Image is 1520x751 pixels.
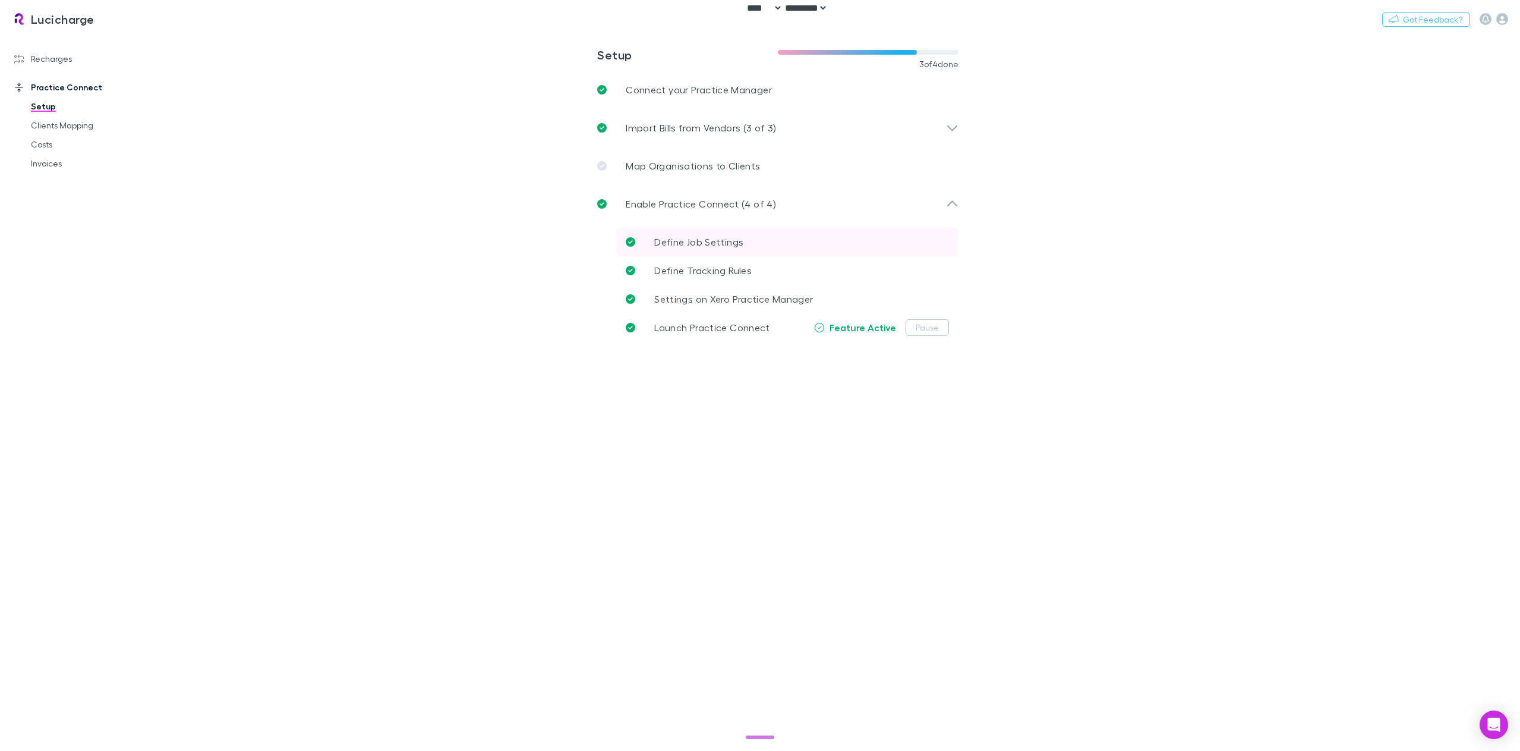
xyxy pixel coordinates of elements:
[654,236,743,247] span: Define Job Settings
[616,285,958,313] a: Settings on Xero Practice Manager
[19,135,166,154] a: Costs
[906,319,949,336] button: Pause
[588,71,968,109] a: Connect your Practice Manager
[2,49,166,68] a: Recharges
[654,265,752,276] span: Define Tracking Rules
[19,154,166,173] a: Invoices
[12,12,26,26] img: Lucicharge's Logo
[588,109,968,147] div: Import Bills from Vendors (3 of 3)
[5,5,102,33] a: Lucicharge
[19,97,166,116] a: Setup
[626,159,760,173] p: Map Organisations to Clients
[626,83,772,97] p: Connect your Practice Manager
[626,121,777,135] p: Import Bills from Vendors (3 of 3)
[654,322,770,333] span: Launch Practice Connect
[626,197,776,211] p: Enable Practice Connect (4 of 4)
[19,116,166,135] a: Clients Mapping
[1480,711,1508,739] div: Open Intercom Messenger
[616,228,958,256] a: Define Job Settings
[597,48,778,62] h3: Setup
[31,12,94,26] h3: Lucicharge
[2,78,166,97] a: Practice Connect
[1382,12,1470,27] button: Got Feedback?
[616,256,958,285] a: Define Tracking Rules
[616,313,958,342] a: Launch Practice ConnectFeature ActivePause
[654,293,813,304] span: Settings on Xero Practice Manager
[588,147,968,185] a: Map Organisations to Clients
[830,322,896,334] span: Feature Active
[919,59,959,69] span: 3 of 4 done
[588,185,968,223] div: Enable Practice Connect (4 of 4)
